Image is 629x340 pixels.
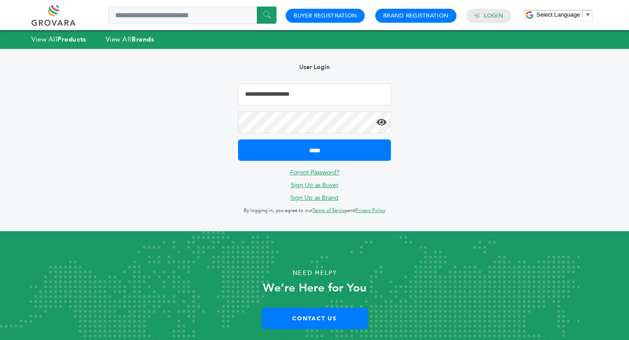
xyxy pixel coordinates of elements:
[290,168,339,177] a: Forgot Password?
[31,267,598,280] p: Need Help?
[585,11,591,18] span: ▼
[31,35,86,44] a: View AllProducts
[291,181,339,189] a: Sign Up as Buyer
[238,111,391,133] input: Password
[238,205,391,216] p: By logging in, you agree to our and
[290,194,339,202] a: Sign Up as Brand
[484,12,503,20] a: Login
[262,308,368,329] a: Contact Us
[536,11,591,18] a: Select Language​
[57,35,86,44] strong: Products
[383,12,449,20] a: Brand Registration
[312,207,347,214] a: Terms of Service
[108,7,276,24] input: Search a product or brand...
[536,11,580,18] span: Select Language
[356,207,385,214] a: Privacy Policy
[131,35,154,44] strong: Brands
[238,83,391,105] input: Email Address
[106,35,155,44] a: View AllBrands
[294,12,357,20] a: Buyer Registration
[299,63,330,71] b: User Login
[263,280,366,296] strong: We’re Here for You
